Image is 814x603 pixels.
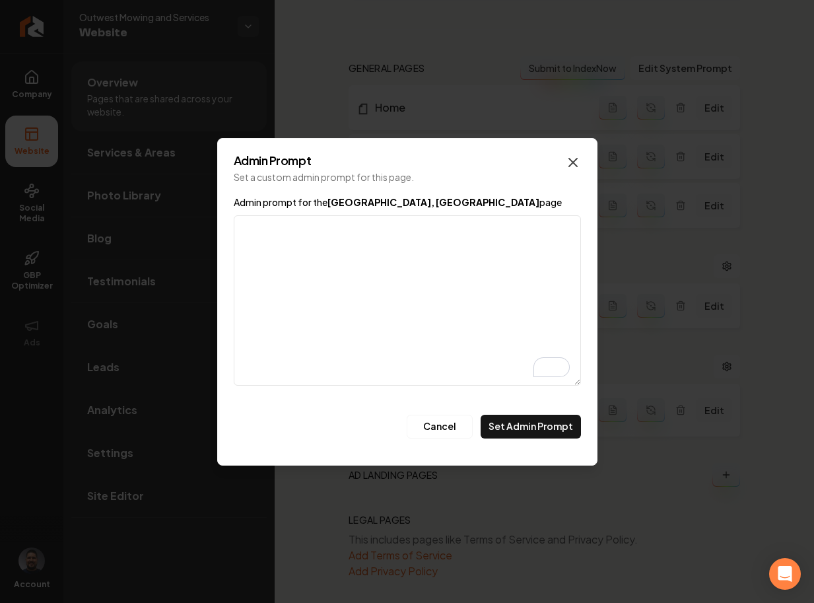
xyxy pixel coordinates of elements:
[327,196,539,208] span: [GEOGRAPHIC_DATA], [GEOGRAPHIC_DATA]
[407,415,473,439] button: Cancel
[234,170,581,184] p: Set a custom admin prompt for this page.
[234,215,581,386] textarea: To enrich screen reader interactions, please activate Accessibility in Grammarly extension settings
[234,196,562,208] label: Admin prompt for the page
[234,155,581,166] h2: Admin Prompt
[481,415,581,439] button: Set Admin Prompt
